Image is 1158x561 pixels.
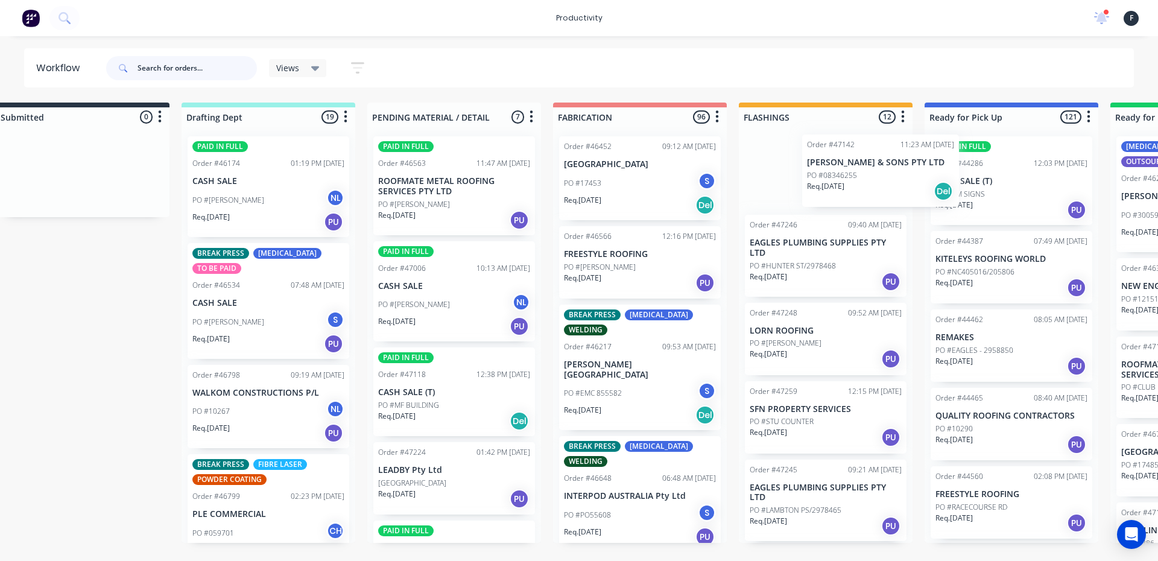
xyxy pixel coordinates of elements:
div: productivity [550,9,609,27]
span: F [1130,13,1133,24]
span: Views [276,62,299,74]
div: Open Intercom Messenger [1117,520,1146,549]
img: Factory [22,9,40,27]
div: Workflow [36,61,86,75]
input: Search for orders... [138,56,257,80]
